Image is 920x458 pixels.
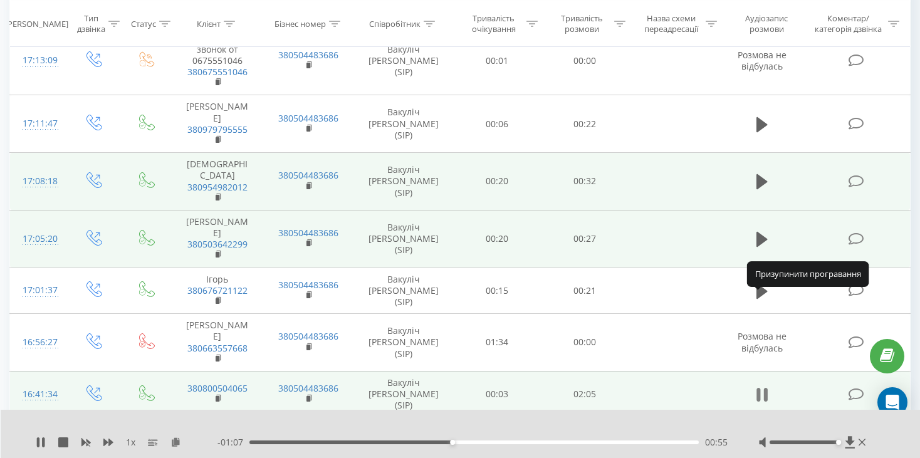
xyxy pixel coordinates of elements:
[278,112,338,124] a: 380504483686
[453,95,541,153] td: 00:06
[541,153,629,211] td: 00:32
[172,210,263,268] td: [PERSON_NAME]
[5,18,68,29] div: [PERSON_NAME]
[354,95,452,153] td: Вакуліч [PERSON_NAME] (SIP)
[187,123,248,135] a: 380979795555
[738,330,787,353] span: Розмова не відбулась
[187,382,248,394] a: 380800504065
[541,210,629,268] td: 00:27
[747,261,869,286] div: Призупинити програвання
[369,18,421,29] div: Співробітник
[640,13,703,34] div: Назва схеми переадресації
[464,13,523,34] div: Тривалість очікування
[278,279,338,291] a: 380504483686
[541,95,629,153] td: 00:22
[738,49,787,72] span: Розмова не відбулась
[23,112,53,136] div: 17:11:47
[217,436,249,449] span: - 01:07
[354,153,452,211] td: Вакуліч [PERSON_NAME] (SIP)
[453,268,541,314] td: 00:15
[541,26,629,95] td: 00:00
[278,227,338,239] a: 380504483686
[278,330,338,342] a: 380504483686
[354,26,452,95] td: Вакуліч [PERSON_NAME] (SIP)
[172,268,263,314] td: Ігорь
[131,18,156,29] div: Статус
[187,284,248,296] a: 380676721122
[877,387,907,417] div: Open Intercom Messenger
[541,314,629,372] td: 00:00
[354,371,452,417] td: Вакуліч [PERSON_NAME] (SIP)
[23,382,53,407] div: 16:41:34
[23,227,53,251] div: 17:05:20
[23,330,53,355] div: 16:56:27
[453,371,541,417] td: 00:03
[126,436,135,449] span: 1 x
[450,440,455,445] div: Accessibility label
[541,268,629,314] td: 00:21
[278,169,338,181] a: 380504483686
[453,210,541,268] td: 00:20
[197,18,221,29] div: Клієнт
[187,342,248,354] a: 380663557668
[453,153,541,211] td: 00:20
[172,95,263,153] td: [PERSON_NAME]
[172,26,263,95] td: Телефонный звонок от 0675551046
[23,169,53,194] div: 17:08:18
[278,382,338,394] a: 380504483686
[278,49,338,61] a: 380504483686
[187,66,248,78] a: 380675551046
[812,13,885,34] div: Коментар/категорія дзвінка
[731,13,802,34] div: Аудіозапис розмови
[23,278,53,303] div: 17:01:37
[552,13,611,34] div: Тривалість розмови
[354,210,452,268] td: Вакуліч [PERSON_NAME] (SIP)
[274,18,326,29] div: Бізнес номер
[172,153,263,211] td: [DEMOGRAPHIC_DATA]
[354,314,452,372] td: Вакуліч [PERSON_NAME] (SIP)
[705,436,728,449] span: 00:55
[453,26,541,95] td: 00:01
[187,238,248,250] a: 380503642299
[354,268,452,314] td: Вакуліч [PERSON_NAME] (SIP)
[453,314,541,372] td: 01:34
[836,440,841,445] div: Accessibility label
[172,314,263,372] td: [PERSON_NAME]
[541,371,629,417] td: 02:05
[23,48,53,73] div: 17:13:09
[187,181,248,193] a: 380954982012
[77,13,105,34] div: Тип дзвінка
